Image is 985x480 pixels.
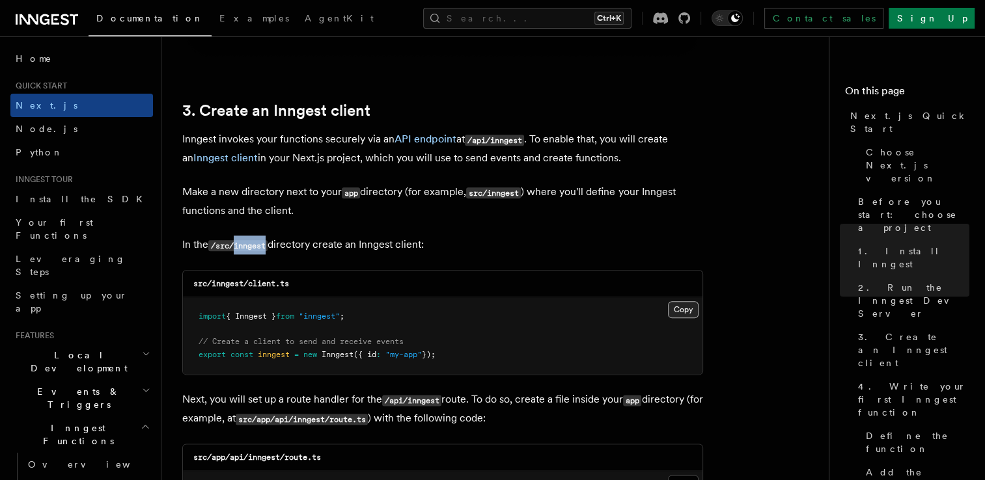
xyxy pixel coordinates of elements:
code: src/inngest [466,187,521,198]
button: Toggle dark mode [712,10,743,26]
a: Contact sales [764,8,883,29]
code: src/inngest/client.ts [193,279,289,288]
span: Inngest tour [10,174,73,185]
a: API endpoint [395,133,456,145]
span: 3. Create an Inngest client [858,330,969,369]
span: const [230,350,253,359]
button: Events & Triggers [10,380,153,416]
p: In the directory create an Inngest client: [182,235,703,254]
h4: On this page [845,83,969,104]
code: app [342,187,360,198]
span: Your first Functions [16,217,93,241]
span: = [294,350,299,359]
a: 4. Write your first Inngest function [853,375,969,424]
span: Overview [28,459,162,470]
a: 3. Create an Inngest client [182,101,370,120]
span: Home [16,52,52,65]
span: Inngest Functions [10,421,141,447]
span: ; [340,312,344,321]
span: "inngest" [299,312,340,321]
a: Home [10,47,153,70]
span: AgentKit [305,13,374,23]
code: app [623,395,641,406]
a: Setting up your app [10,284,153,320]
span: Define the function [866,429,969,455]
p: Next, you will set up a route handler for the route. To do so, create a file inside your director... [182,390,703,428]
span: : [376,350,381,359]
a: Your first Functions [10,211,153,247]
code: /api/inngest [382,395,441,406]
a: Node.js [10,117,153,140]
a: Inngest client [193,152,258,164]
span: Examples [219,13,289,23]
a: 1. Install Inngest [853,239,969,276]
code: /api/inngest [465,135,524,146]
span: Quick start [10,81,67,91]
p: Make a new directory next to your directory (for example, ) where you'll define your Inngest func... [182,183,703,220]
button: Local Development [10,343,153,380]
span: 4. Write your first Inngest function [858,380,969,419]
span: { Inngest } [226,312,276,321]
span: Features [10,330,54,341]
span: Node.js [16,124,77,134]
span: // Create a client to send and receive events [199,337,404,346]
span: Leveraging Steps [16,254,126,277]
a: Before you start: choose a project [853,190,969,239]
span: from [276,312,294,321]
a: Sign Up [889,8,975,29]
a: Leveraging Steps [10,247,153,284]
p: Inngest invokes your functions securely via an at . To enable that, you will create an in your Ne... [182,130,703,167]
button: Search...Ctrl+K [423,8,631,29]
button: Copy [668,301,699,318]
span: Python [16,147,63,157]
a: 3. Create an Inngest client [853,325,969,375]
code: /src/inngest [208,240,268,251]
span: Install the SDK [16,194,150,204]
span: import [199,312,226,321]
span: Inngest [322,350,354,359]
a: Install the SDK [10,187,153,211]
span: Next.js Quick Start [850,109,969,135]
code: src/app/api/inngest/route.ts [236,414,368,425]
a: Documentation [89,4,212,36]
span: Next.js [16,100,77,111]
code: src/app/api/inngest/route.ts [193,453,321,462]
span: new [303,350,317,359]
a: Next.js [10,94,153,117]
span: inngest [258,350,290,359]
span: Events & Triggers [10,385,142,411]
a: Choose Next.js version [861,140,969,190]
kbd: Ctrl+K [594,12,624,25]
a: Define the function [861,424,969,460]
a: Overview [23,453,153,476]
button: Inngest Functions [10,416,153,453]
a: Next.js Quick Start [845,104,969,140]
span: Local Development [10,349,142,375]
a: Python [10,140,153,164]
span: Documentation [96,13,204,23]
span: Before you start: choose a project [858,195,969,234]
a: AgentKit [297,4,382,35]
span: Choose Next.js version [866,146,969,185]
span: "my-app" [385,350,422,359]
span: 2. Run the Inngest Dev Server [858,281,969,320]
span: ({ id [354,350,376,359]
span: Setting up your app [16,290,128,313]
a: 2. Run the Inngest Dev Server [853,276,969,325]
span: export [199,350,226,359]
a: Examples [212,4,297,35]
span: }); [422,350,436,359]
span: 1. Install Inngest [858,245,969,271]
